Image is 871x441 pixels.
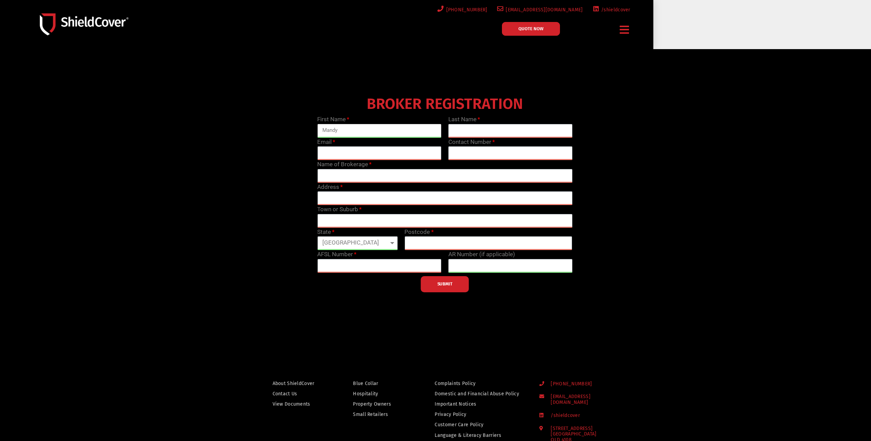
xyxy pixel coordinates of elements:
span: [EMAIL_ADDRESS][DOMAIN_NAME] [545,394,623,406]
a: [PHONE_NUMBER] [539,381,623,387]
a: Privacy Policy [435,410,526,419]
a: [EMAIL_ADDRESS][DOMAIN_NAME] [539,394,623,406]
a: [EMAIL_ADDRESS][DOMAIN_NAME] [496,5,583,14]
a: /shieldcover [591,5,630,14]
a: QUOTE NOW [502,22,560,36]
span: Contact Us [273,389,297,398]
span: Small Retailers [353,410,388,419]
label: AFSL Number [317,250,356,259]
a: Blue Collar [353,379,405,388]
h4: BROKER REGISTRATION [314,100,576,108]
a: /shieldcover [539,413,623,419]
button: SUBMIT [421,276,469,292]
label: Last Name [448,115,480,124]
label: Name of Brokerage [317,160,371,169]
label: Postcode [404,228,433,237]
a: Contact Us [273,389,324,398]
span: Important Notices [435,400,476,408]
a: Property Owners [353,400,405,408]
span: Complaints Policy [435,379,475,388]
label: State [317,228,334,237]
a: [PHONE_NUMBER] [436,5,488,14]
a: Small Retailers [353,410,405,419]
a: About ShieldCover [273,379,324,388]
span: [EMAIL_ADDRESS][DOMAIN_NAME] [503,5,583,14]
img: Shield-Cover-Underwriting-Australia-logo-full [40,13,128,35]
span: Blue Collar [353,379,378,388]
span: View Documents [273,400,310,408]
label: Address [317,183,343,192]
span: Privacy Policy [435,410,466,419]
label: AR Number (if applicable) [448,250,515,259]
span: /shieldcover [545,413,580,419]
a: Hospitality [353,389,405,398]
span: Property Owners [353,400,391,408]
span: SUBMIT [437,283,452,285]
span: Language & Literacy Barriers [435,431,501,440]
a: Important Notices [435,400,526,408]
a: Customer Care Policy [435,420,526,429]
span: [PHONE_NUMBER] [444,5,488,14]
a: Language & Literacy Barriers [435,431,526,440]
span: QUOTE NOW [518,26,543,31]
label: Town or Suburb [317,205,362,214]
a: View Documents [273,400,324,408]
label: Contact Number [448,138,495,147]
div: Menu Toggle [617,22,632,38]
label: Email [317,138,335,147]
span: Hospitality [353,389,378,398]
a: Domestic and Financial Abuse Policy [435,389,526,398]
span: [PHONE_NUMBER] [545,381,592,387]
a: Complaints Policy [435,379,526,388]
span: Domestic and Financial Abuse Policy [435,389,519,398]
span: /shieldcover [599,5,630,14]
span: Customer Care Policy [435,420,483,429]
span: About ShieldCover [273,379,314,388]
label: First Name [317,115,349,124]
